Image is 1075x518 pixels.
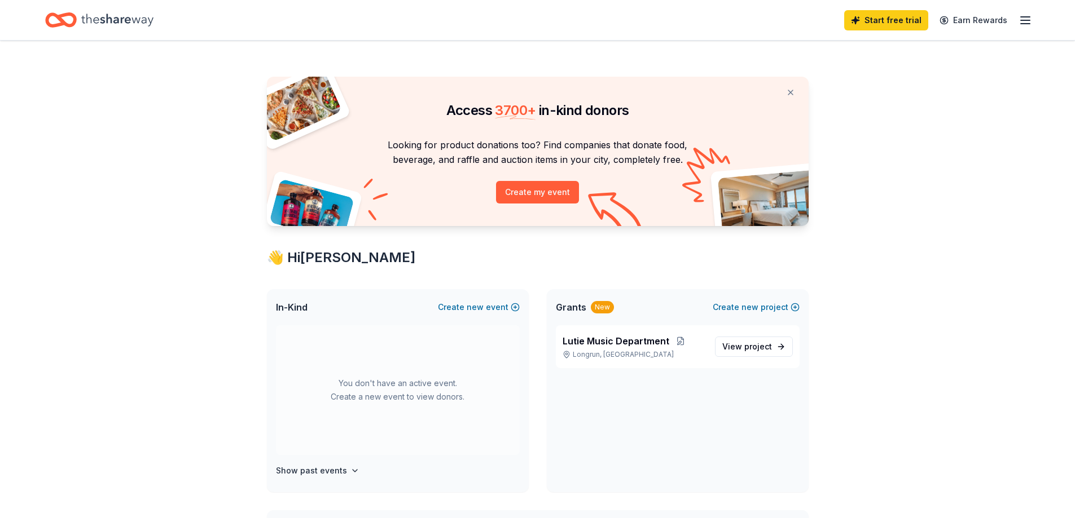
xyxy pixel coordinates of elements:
span: Grants [556,300,586,314]
button: Create my event [496,181,579,203]
p: Looking for product donations too? Find companies that donate food, beverage, and raffle and auct... [280,138,795,167]
span: new [741,300,758,314]
a: Home [45,7,153,33]
div: You don't have an active event. Create a new event to view donors. [276,325,520,455]
span: Lutie Music Department [563,334,669,348]
span: In-Kind [276,300,308,314]
h4: Show past events [276,464,347,477]
span: View [722,340,772,353]
a: View project [715,337,793,357]
span: new [467,300,484,314]
div: New [591,301,614,313]
button: Createnewevent [438,300,520,314]
span: project [744,342,772,351]
span: Access in-kind donors [446,102,629,118]
button: Createnewproject [713,300,800,314]
img: Curvy arrow [588,192,644,234]
p: Longrun, [GEOGRAPHIC_DATA] [563,350,706,359]
a: Earn Rewards [933,10,1014,30]
span: 3700 + [495,102,536,118]
div: 👋 Hi [PERSON_NAME] [267,249,809,267]
button: Show past events [276,464,359,477]
a: Start free trial [844,10,928,30]
img: Pizza [254,70,342,142]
